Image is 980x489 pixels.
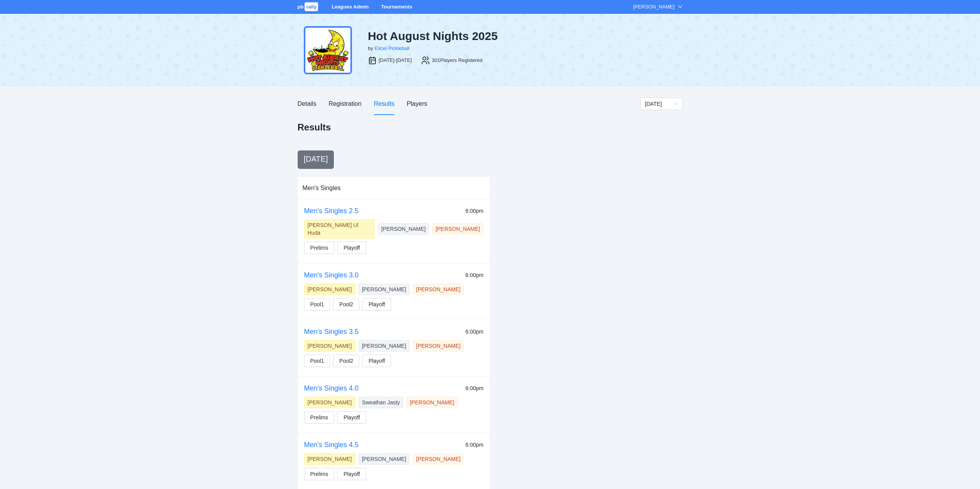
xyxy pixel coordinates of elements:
[304,468,335,480] button: Prelims
[362,342,406,350] div: [PERSON_NAME]
[308,399,352,406] div: [PERSON_NAME]
[375,45,409,51] a: Excel Pickleball
[337,242,366,254] button: Playoff
[407,99,427,108] div: Players
[308,221,372,237] div: [PERSON_NAME] Ul Huda
[362,355,391,367] button: Playoff
[362,399,400,406] div: Sweathan Jasty
[343,413,360,422] span: Playoff
[369,357,385,365] span: Playoff
[368,45,373,52] div: by
[466,384,484,392] div: 6:00pm
[304,298,330,310] button: Pool1
[633,3,675,11] div: [PERSON_NAME]
[308,455,352,463] div: [PERSON_NAME]
[466,207,484,215] div: 6:00pm
[304,242,335,254] button: Prelims
[305,2,318,11] span: rally
[362,285,406,293] div: [PERSON_NAME]
[645,98,678,110] span: Sunday
[304,328,359,335] a: Men's Singles 3.5
[304,411,335,424] button: Prelims
[343,244,360,252] span: Playoff
[333,298,359,310] button: Pool2
[369,300,385,309] span: Playoff
[310,300,324,309] span: Pool1
[381,225,426,233] div: [PERSON_NAME]
[436,225,480,233] div: [PERSON_NAME]
[333,355,359,367] button: Pool2
[362,455,406,463] div: [PERSON_NAME]
[466,327,484,336] div: 6:00pm
[328,99,361,108] div: Registration
[466,271,484,279] div: 6:00pm
[308,285,352,293] div: [PERSON_NAME]
[304,207,359,215] a: Men's Singles 2.5
[381,4,412,10] a: Tournaments
[368,29,548,43] div: Hot August Nights 2025
[310,413,328,422] span: Prelims
[304,355,330,367] button: Pool1
[410,399,454,406] div: [PERSON_NAME]
[416,342,461,350] div: [PERSON_NAME]
[298,4,320,10] a: pbrally
[678,4,683,9] span: down
[304,384,359,392] a: Men's Singles 4.0
[304,155,328,163] span: [DATE]
[304,271,359,279] a: Men's Singles 3.0
[310,470,328,478] span: Prelims
[466,441,484,449] div: 6:00pm
[310,357,324,365] span: Pool1
[304,441,359,449] a: Men's Singles 4.5
[339,357,353,365] span: Pool2
[379,57,412,64] div: [DATE]-[DATE]
[416,285,461,293] div: [PERSON_NAME]
[339,300,353,309] span: Pool2
[362,298,391,310] button: Playoff
[298,4,304,10] span: pb
[308,342,352,350] div: [PERSON_NAME]
[343,470,360,478] span: Playoff
[337,468,366,480] button: Playoff
[310,244,328,252] span: Prelims
[332,4,369,10] a: Leagues Admin
[298,99,317,108] div: Details
[303,177,485,199] div: Men's Singles
[416,455,461,463] div: [PERSON_NAME]
[304,26,352,74] img: hot-aug.png
[374,99,394,108] div: Results
[298,121,331,134] h1: Results
[337,411,366,424] button: Playoff
[432,57,482,64] div: 301 Players Registered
